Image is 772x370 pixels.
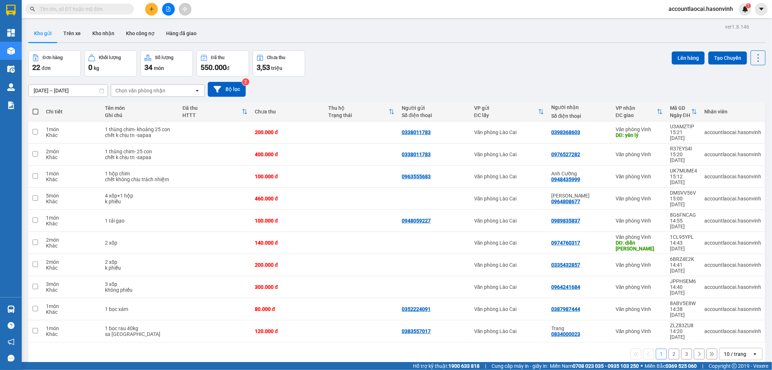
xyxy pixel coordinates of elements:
span: search [30,7,35,12]
div: ZLZ83ZU8 [670,323,697,328]
div: 0964241684 [551,284,580,290]
button: 1 [656,349,667,359]
div: accountlaocai.hasonvinh [704,174,761,179]
div: Số điện thoại [402,112,467,118]
div: không phiếu [105,287,176,293]
div: 0989835837 [551,218,580,224]
span: 1 [747,3,750,8]
div: Văn phòng Lào Cai [474,196,544,201]
span: kg [94,65,99,71]
div: Văn phòng Vinh [616,126,663,132]
div: Chi tiết [46,109,98,115]
div: 2 món [46,237,98,243]
div: 200.000 đ [255,129,321,135]
div: 0338011783 [402,129,431,135]
div: U3AMZTIP [670,124,697,129]
div: 0383557017 [402,328,431,334]
span: | [485,362,486,370]
button: Kho gửi [28,25,58,42]
div: 3 món [46,281,98,287]
img: warehouse-icon [7,83,15,91]
button: Kho nhận [87,25,120,42]
div: Văn phòng Vinh [616,328,663,334]
div: 14:55 [DATE] [670,218,697,229]
div: ĐC giao [616,112,657,118]
span: message [8,355,14,362]
img: warehouse-icon [7,305,15,313]
div: VP gửi [474,105,538,111]
input: Select a date range. [29,85,107,96]
div: 1 bọc xám [105,306,176,312]
div: 15:21 [DATE] [670,129,697,141]
button: Trên xe [58,25,87,42]
svg: open [752,351,758,357]
div: DMSVV56V [670,190,697,196]
span: đ [227,65,229,71]
div: 1CL95YPL [670,234,697,240]
div: Khác [46,132,98,138]
span: Miền Bắc [645,362,697,370]
span: 34 [144,63,152,72]
div: 6BRZ4E2K [670,256,697,262]
div: Khối lượng [99,55,121,60]
div: accountlaocai.hasonvinh [704,151,761,157]
div: 14:40 [DATE] [670,284,697,296]
div: accountlaocai.hasonvinh [704,306,761,312]
svg: open [194,88,200,93]
button: aim [179,3,191,16]
span: plus [149,7,154,12]
div: 2 món [46,149,98,154]
button: Hàng đã giao [160,25,202,42]
div: 0338011783 [402,151,431,157]
div: ĐC lấy [474,112,538,118]
div: 14:20 [DATE] [670,328,697,340]
span: Miền Nam [550,362,639,370]
div: Số lượng [155,55,173,60]
div: accountlaocai.hasonvinh [704,218,761,224]
div: 1 món [46,303,98,309]
div: Văn phòng Lào Cai [474,151,544,157]
div: Thu hộ [328,105,389,111]
div: Văn phòng Lào Cai [474,174,544,179]
span: 0 [88,63,92,72]
div: ver 1.8.146 [725,23,749,31]
div: 1 tải gạo [105,218,176,224]
button: file-add [162,3,175,16]
span: ⚪️ [641,365,643,367]
span: Hỗ trợ kỹ thuật: [413,362,480,370]
div: 0834000023 [551,331,580,337]
div: 15:00 [DATE] [670,196,697,207]
div: DĐ: diễn châu [616,240,663,251]
div: Tên món [105,105,176,111]
div: Khác [46,287,98,293]
div: UK7MUME4 [670,168,697,174]
img: solution-icon [7,101,15,109]
div: Chưa thu [267,55,286,60]
div: 10 / trang [724,350,746,358]
div: HTTT [182,112,242,118]
span: đơn [42,65,51,71]
div: Linh [551,193,608,199]
div: Văn phòng Vinh [616,151,663,157]
div: 100.000 đ [255,218,321,224]
div: Văn phòng Vinh [616,196,663,201]
strong: 0708 023 035 - 0935 103 250 [573,363,639,369]
div: 8G6FNCAG [670,212,697,218]
div: Ghi chú [105,112,176,118]
div: chết không chịu trách nhiệm [105,176,176,182]
div: sa pa [105,331,176,337]
th: Toggle SortBy [666,102,701,121]
div: 0352224091 [402,306,431,312]
div: Văn phòng Vinh [616,262,663,268]
span: Cung cấp máy in - giấy in: [492,362,548,370]
button: 3 [681,349,692,359]
div: Văn phòng Vinh [616,284,663,290]
div: accountlaocai.hasonvinh [704,328,761,334]
button: caret-down [755,3,768,16]
div: Ngày ĐH [670,112,691,118]
div: 5 món [46,193,98,199]
div: 1 món [46,126,98,132]
button: Bộ lọc [208,82,246,97]
img: dashboard-icon [7,29,15,37]
img: logo-vxr [6,5,16,16]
